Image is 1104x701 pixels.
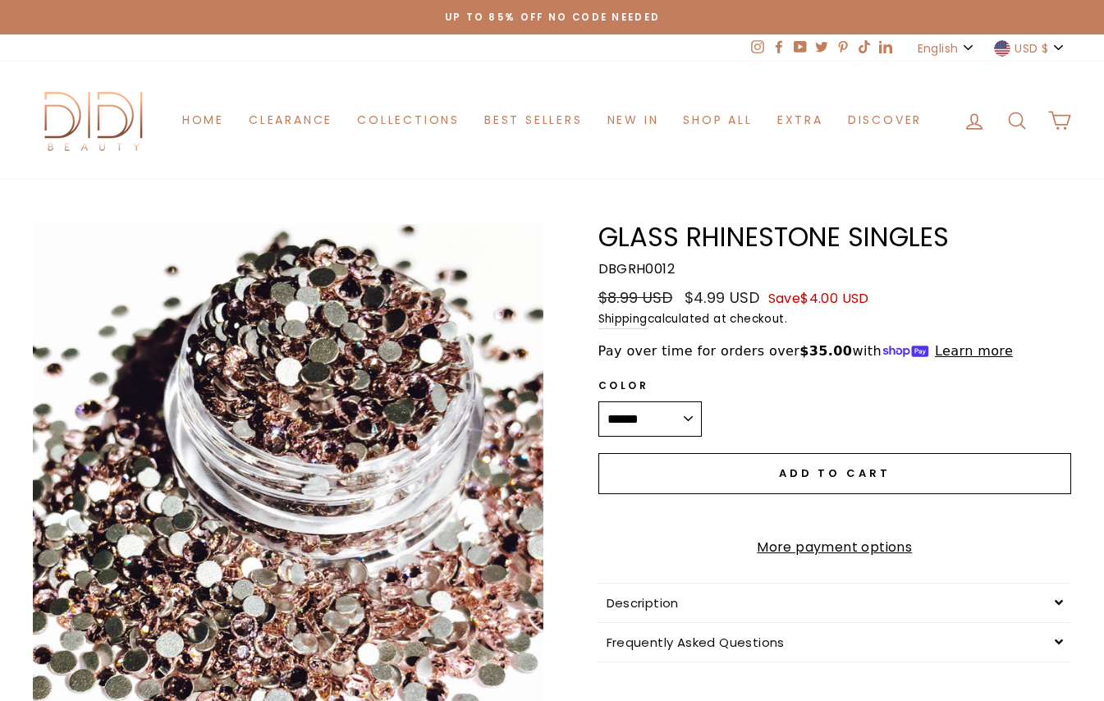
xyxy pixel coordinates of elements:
button: Add to cart [598,453,1072,494]
button: USD $ [989,34,1071,62]
span: $4.99 USD [685,287,760,308]
span: $8.99 USD [598,287,673,308]
a: Discover [836,105,934,135]
a: Best Sellers [472,105,595,135]
span: USD $ [1015,39,1048,57]
span: Add to cart [779,465,891,481]
a: Collections [345,105,472,135]
span: English [918,39,958,57]
button: English [913,34,981,62]
a: Shipping [598,310,648,329]
span: $4.00 USD [800,289,869,308]
img: Didi Beauty Co. [33,86,156,154]
span: Save [768,289,869,308]
span: Description [607,594,679,612]
a: Extra [765,105,836,135]
a: Clearance [236,105,345,135]
ul: Primary [170,105,934,135]
span: Up to 85% off NO CODE NEEDED [445,11,661,24]
a: Shop All [671,105,764,135]
span: Frequently Asked Questions [607,634,785,651]
a: More payment options [598,537,1072,558]
a: Home [170,105,236,135]
label: Color [598,378,702,393]
p: DBGRH0012 [598,259,1072,280]
h1: Glass Rhinestone Singles [598,224,1072,250]
a: New in [595,105,671,135]
small: calculated at checkout. [598,310,1072,329]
